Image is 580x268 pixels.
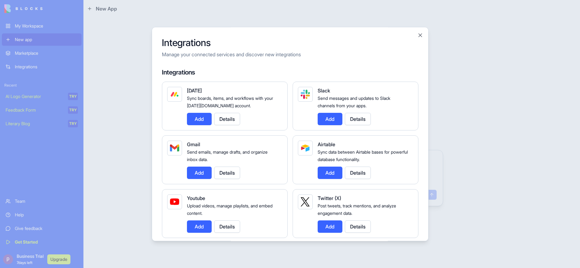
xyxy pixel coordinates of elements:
span: Post tweets, track mentions, and analyze engagement data. [318,203,396,216]
button: Add [318,220,342,233]
span: [DATE] [187,87,202,94]
span: Gmail [187,141,200,147]
span: Sync data between Airtable bases for powerful database functionality. [318,149,408,162]
button: Details [214,220,240,233]
button: Close [417,32,423,38]
button: Add [187,113,212,125]
span: Airtable [318,141,335,147]
span: Slack [318,87,330,94]
button: Add [318,113,342,125]
span: Twitter (X) [318,195,341,201]
span: Upload videos, manage playlists, and embed content. [187,203,273,216]
span: Send emails, manage drafts, and organize inbox data. [187,149,268,162]
h2: Integrations [162,37,418,48]
button: Add [187,167,212,179]
button: Details [214,113,240,125]
p: Manage your connected services and discover new integrations [162,51,418,58]
span: Sync boards, items, and workflows with your [DATE][DOMAIN_NAME] account. [187,96,273,108]
button: Details [345,167,371,179]
button: Details [345,220,371,233]
span: Youtube [187,195,205,201]
button: Add [318,167,342,179]
h4: Integrations [162,68,418,77]
span: Send messages and updates to Slack channels from your apps. [318,96,390,108]
button: Details [214,167,240,179]
button: Details [345,113,371,125]
button: Add [187,220,212,233]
